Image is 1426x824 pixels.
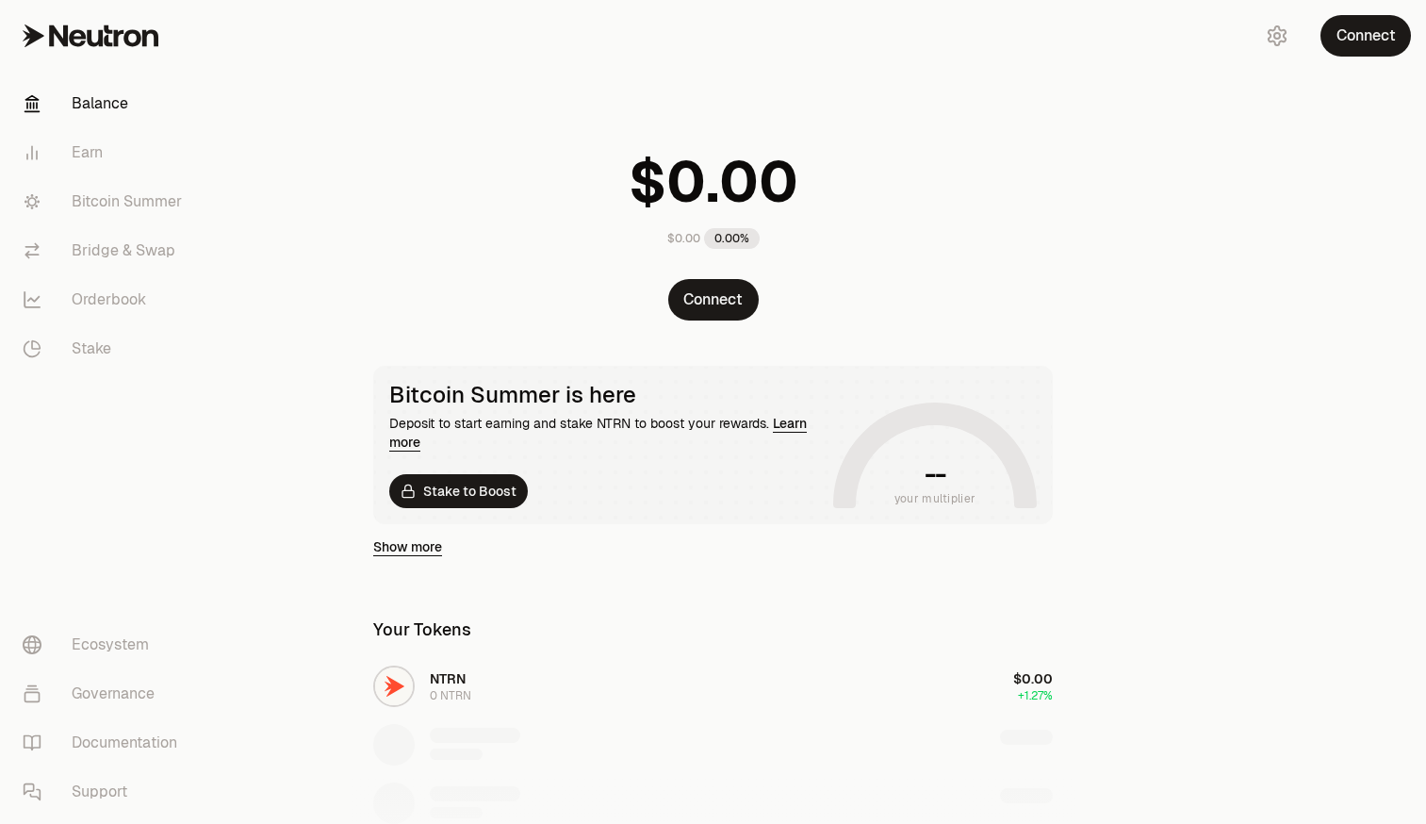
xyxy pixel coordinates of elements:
div: Deposit to start earning and stake NTRN to boost your rewards. [389,414,826,452]
span: your multiplier [894,489,976,508]
a: Show more [373,537,442,556]
div: Bitcoin Summer is here [389,382,826,408]
button: Connect [668,279,759,321]
h1: -- [925,459,946,489]
a: Orderbook [8,275,204,324]
div: $0.00 [667,231,700,246]
a: Stake [8,324,204,373]
a: Balance [8,79,204,128]
a: Stake to Boost [389,474,528,508]
a: Earn [8,128,204,177]
a: Support [8,767,204,816]
button: Connect [1320,15,1411,57]
a: Documentation [8,718,204,767]
a: Bridge & Swap [8,226,204,275]
div: Your Tokens [373,617,471,643]
a: Governance [8,669,204,718]
a: Bitcoin Summer [8,177,204,226]
div: 0.00% [704,228,760,249]
a: Ecosystem [8,620,204,669]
